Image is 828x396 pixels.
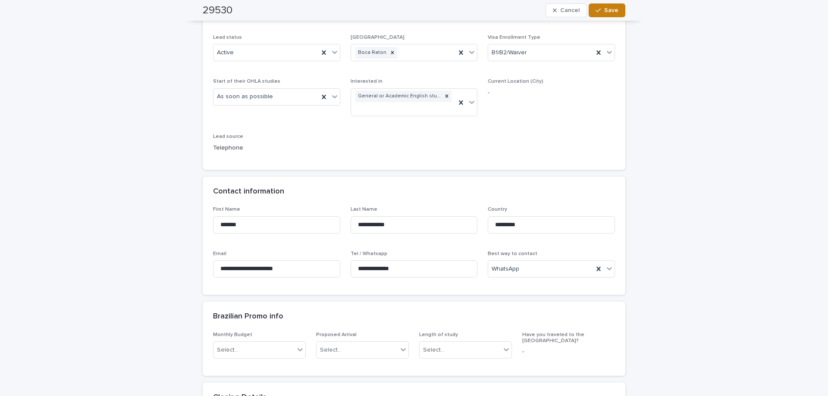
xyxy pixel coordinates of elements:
[423,346,445,355] div: Select...
[522,332,584,343] span: Have you traveled to the [GEOGRAPHIC_DATA]?
[351,79,383,84] span: Interested in
[316,332,357,337] span: Proposed Arrival
[560,7,580,13] span: Cancel
[589,3,625,17] button: Save
[213,207,240,212] span: First Name
[213,79,280,84] span: Start of their OHLA studies
[351,251,387,256] span: Tel / Whatsapp
[213,187,284,196] h2: Contact information
[355,90,442,102] div: General or Academic English studies
[488,251,537,256] span: Best way to contact
[488,207,507,212] span: Country
[492,265,519,274] span: WhatsApp
[213,134,243,139] span: Lead source
[213,251,226,256] span: Email
[488,88,615,97] p: -
[355,47,388,59] div: Boca Raton
[351,207,377,212] span: Last Name
[419,332,458,337] span: Length of study
[213,35,242,40] span: Lead status
[217,48,234,57] span: Active
[213,332,252,337] span: Monthly Budget
[604,7,618,13] span: Save
[217,346,238,355] div: Select...
[213,143,340,153] p: Telephone
[203,4,232,17] h2: 29530
[213,312,283,321] h2: Brazilian Promo info
[488,35,540,40] span: Visa Enrollment Type
[217,92,273,101] span: As soon as possible
[546,3,587,17] button: Cancel
[351,35,405,40] span: [GEOGRAPHIC_DATA]
[522,347,615,356] p: -
[492,48,527,57] span: B1/B2/Waiver
[320,346,342,355] div: Select...
[488,79,543,84] span: Current Location (City)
